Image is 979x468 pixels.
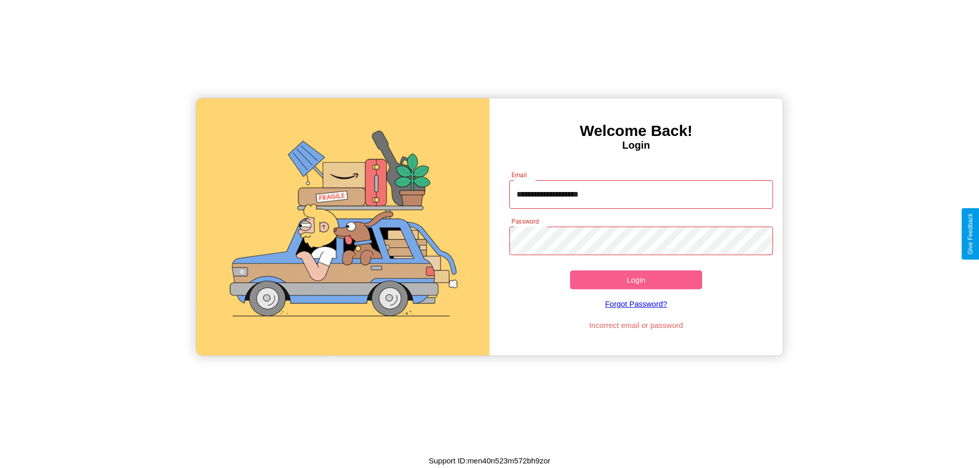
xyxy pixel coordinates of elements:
h3: Welcome Back! [489,122,783,140]
label: Password [511,217,538,226]
h4: Login [489,140,783,151]
div: Give Feedback [967,213,974,255]
p: Support ID: men40n523m572bh9zor [429,454,551,467]
p: Incorrect email or password [504,318,768,332]
button: Login [570,270,702,289]
label: Email [511,171,527,179]
img: gif [196,98,489,355]
a: Forgot Password? [504,289,768,318]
